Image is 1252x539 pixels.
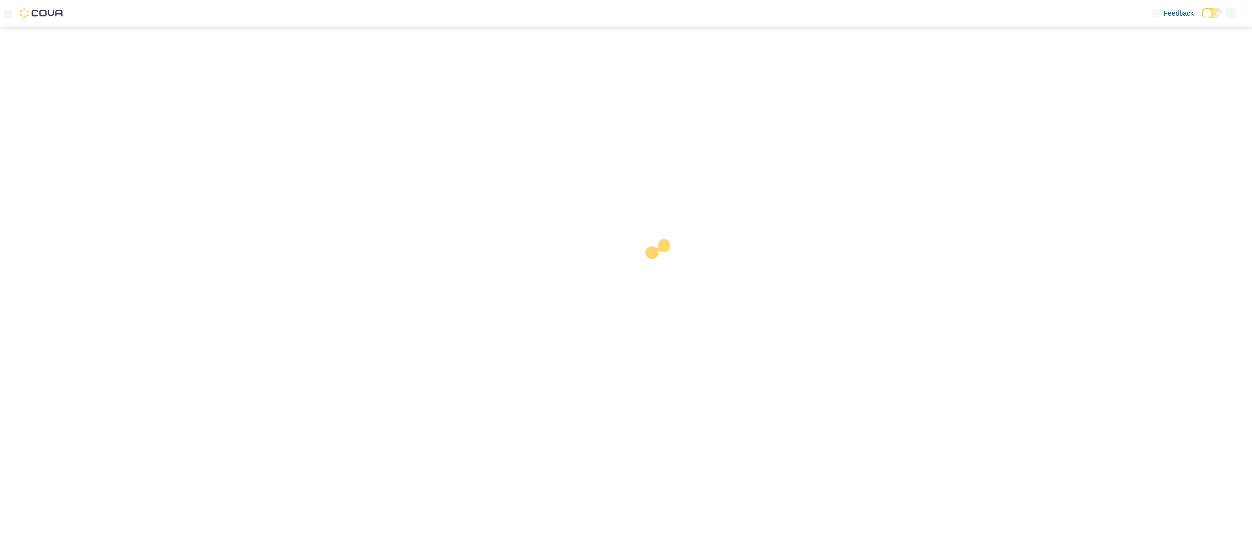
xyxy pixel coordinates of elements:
[1202,18,1202,19] span: Dark Mode
[1164,8,1194,18] span: Feedback
[626,232,700,306] img: cova-loader
[1148,3,1198,23] a: Feedback
[20,8,64,18] img: Cova
[1202,8,1222,18] input: Dark Mode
